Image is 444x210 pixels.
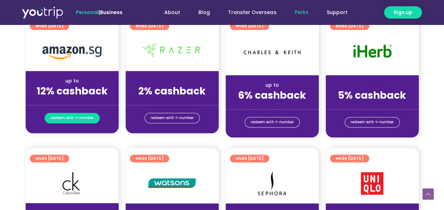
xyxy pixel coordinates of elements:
[37,84,108,98] strong: 12% cashback
[331,81,413,89] div: up to
[393,9,412,16] span: Sign up
[230,155,269,162] a: ends [DATE]
[251,117,294,127] span: redeem with Y-number
[351,117,394,127] span: redeem with Y-number
[336,22,364,30] span: ends [DATE]
[135,22,164,30] span: ends [DATE]
[51,113,94,123] span: redeem with Y-number
[35,22,64,30] span: ends [DATE]
[236,22,264,30] span: ends [DATE]
[100,9,122,16] a: Business
[231,81,313,89] div: up to
[35,155,64,162] span: ends [DATE]
[130,155,169,162] a: ends [DATE]
[76,9,99,16] span: Personal
[131,77,213,85] div: up to
[238,88,306,102] strong: 6% cashback
[345,117,400,127] a: redeem with Y-number
[338,88,406,102] strong: 5% cashback
[130,22,169,30] a: ends [DATE]
[317,6,356,19] a: Support
[219,6,285,19] a: Transfer Overseas
[31,77,113,85] div: up to
[138,84,206,98] strong: 2% cashback
[31,98,113,105] div: (for stays only)
[384,6,422,19] a: Sign up
[141,6,356,19] nav: Menu
[76,9,122,16] span: |
[135,155,164,162] span: ends [DATE]
[331,102,413,109] div: (for stays only)
[285,6,317,19] a: Perks
[155,6,189,19] a: About
[336,155,364,162] span: ends [DATE]
[231,102,313,109] div: (for stays only)
[145,113,200,123] a: redeem with Y-number
[30,22,69,30] a: ends [DATE]
[330,155,369,162] a: ends [DATE]
[230,22,269,30] a: ends [DATE]
[30,155,69,162] a: ends [DATE]
[236,155,264,162] span: ends [DATE]
[330,22,369,30] a: ends [DATE]
[151,113,194,123] span: redeem with Y-number
[131,98,213,105] div: (for stays only)
[45,113,100,123] a: redeem with Y-number
[245,117,300,127] a: redeem with Y-number
[189,6,219,19] a: Blog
